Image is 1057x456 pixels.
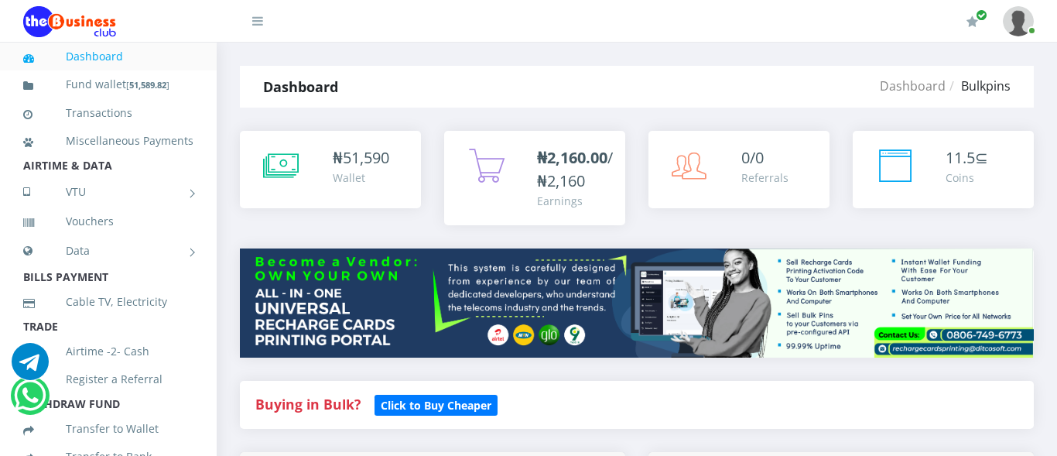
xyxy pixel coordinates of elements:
a: Cable TV, Electricity [23,284,193,320]
a: Fund wallet[51,589.82] [23,67,193,103]
a: Chat for support [12,355,49,380]
img: multitenant_rcp.png [240,249,1034,358]
a: Miscellaneous Payments [23,123,193,159]
a: Transfer to Wallet [23,411,193,447]
div: ₦ [333,146,389,170]
a: Data [23,231,193,270]
a: ₦2,160.00/₦2,160 Earnings [444,131,625,225]
a: Click to Buy Cheaper [375,395,498,413]
a: ₦51,590 Wallet [240,131,421,208]
div: ⊆ [946,146,988,170]
span: /₦2,160 [537,147,613,191]
img: Logo [23,6,116,37]
a: Airtime -2- Cash [23,334,193,369]
a: 0/0 Referrals [648,131,830,208]
b: 51,589.82 [129,79,166,91]
b: ₦2,160.00 [537,147,607,168]
strong: Dashboard [263,77,338,96]
a: Dashboard [23,39,193,74]
a: Transactions [23,95,193,131]
i: Renew/Upgrade Subscription [966,15,978,28]
a: Vouchers [23,204,193,239]
li: Bulkpins [946,77,1011,95]
b: Click to Buy Cheaper [381,398,491,413]
a: Register a Referral [23,362,193,397]
a: Dashboard [880,77,946,94]
span: Renew/Upgrade Subscription [976,9,987,21]
a: VTU [23,173,193,211]
div: Coins [946,170,988,186]
strong: Buying in Bulk? [255,395,361,413]
div: Earnings [537,193,613,209]
a: Chat for support [14,389,46,414]
span: 0/0 [741,147,764,168]
div: Wallet [333,170,389,186]
img: User [1003,6,1034,36]
span: 51,590 [343,147,389,168]
div: Referrals [741,170,788,186]
small: [ ] [126,79,169,91]
span: 11.5 [946,147,975,168]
